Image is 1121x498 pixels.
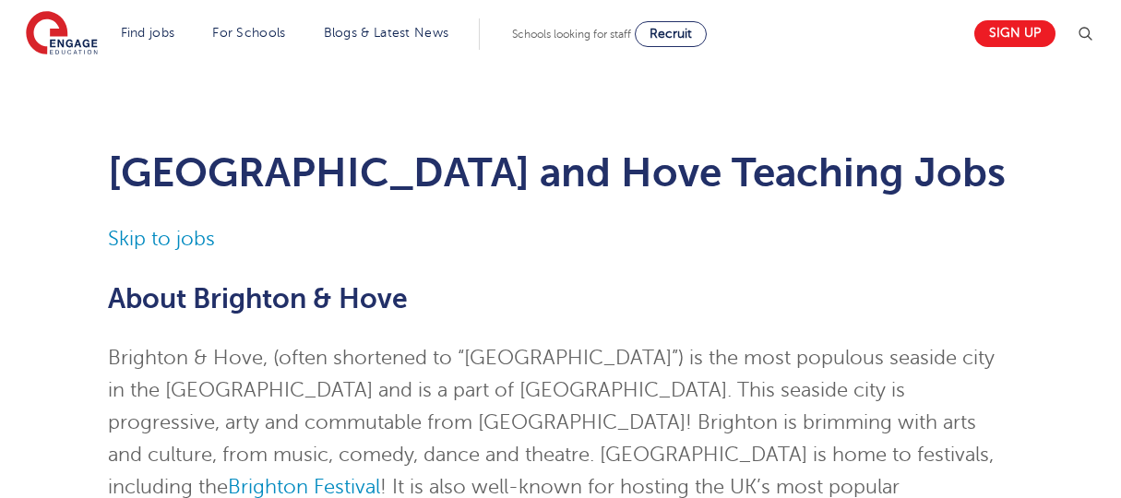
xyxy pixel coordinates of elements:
a: For Schools [212,26,285,40]
span: Schools looking for staff [512,28,631,41]
a: Find jobs [121,26,175,40]
img: Engage Education [26,11,98,57]
a: Brighton Festival [228,476,380,498]
span: Recruit [650,27,692,41]
h1: [GEOGRAPHIC_DATA] and Hove Teaching Jobs [108,149,1013,196]
a: Sign up [974,20,1055,47]
a: Blogs & Latest News [324,26,449,40]
a: Recruit [635,21,707,47]
h2: About Brighton & Hove [108,283,1013,314]
a: Skip to jobs [108,228,215,250]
